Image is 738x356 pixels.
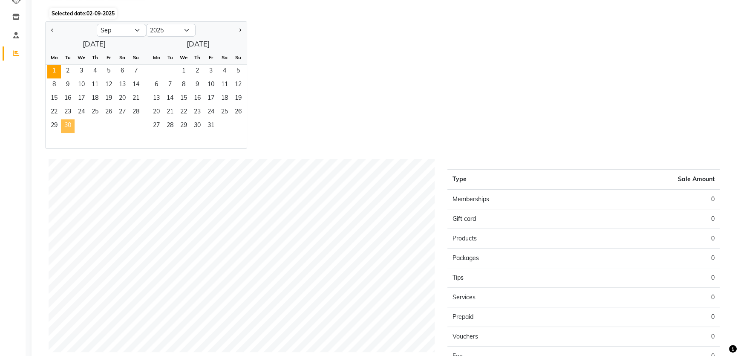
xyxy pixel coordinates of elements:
[88,92,102,106] div: Thursday, September 18, 2025
[177,65,190,78] span: 1
[204,119,218,133] div: Friday, October 31, 2025
[163,119,177,133] div: Tuesday, October 28, 2025
[190,119,204,133] div: Thursday, October 30, 2025
[204,106,218,119] div: Friday, October 24, 2025
[163,92,177,106] span: 14
[47,78,61,92] div: Monday, September 8, 2025
[61,119,75,133] span: 30
[218,78,231,92] span: 11
[61,78,75,92] span: 9
[150,92,163,106] span: 13
[447,229,583,249] td: Products
[447,268,583,288] td: Tips
[88,65,102,78] div: Thursday, September 4, 2025
[150,106,163,119] span: 20
[129,78,143,92] span: 14
[218,106,231,119] div: Saturday, October 25, 2025
[190,106,204,119] span: 23
[61,106,75,119] span: 23
[190,65,204,78] span: 2
[190,78,204,92] div: Thursday, October 9, 2025
[115,92,129,106] div: Saturday, September 20, 2025
[177,119,190,133] span: 29
[190,65,204,78] div: Thursday, October 2, 2025
[177,78,190,92] div: Wednesday, October 8, 2025
[190,119,204,133] span: 30
[102,106,115,119] div: Friday, September 26, 2025
[218,106,231,119] span: 25
[177,106,190,119] div: Wednesday, October 22, 2025
[584,288,720,307] td: 0
[61,78,75,92] div: Tuesday, September 9, 2025
[75,92,88,106] span: 17
[218,92,231,106] span: 18
[47,78,61,92] span: 8
[47,106,61,119] span: 22
[163,78,177,92] span: 7
[49,23,56,37] button: Previous month
[231,78,245,92] span: 12
[88,78,102,92] div: Thursday, September 11, 2025
[115,106,129,119] div: Saturday, September 27, 2025
[163,106,177,119] span: 21
[218,65,231,78] div: Saturday, October 4, 2025
[150,106,163,119] div: Monday, October 20, 2025
[102,92,115,106] span: 19
[115,65,129,78] span: 6
[115,65,129,78] div: Saturday, September 6, 2025
[584,189,720,209] td: 0
[115,78,129,92] span: 13
[177,106,190,119] span: 22
[75,92,88,106] div: Wednesday, September 17, 2025
[88,106,102,119] span: 25
[102,51,115,64] div: Fr
[236,23,243,37] button: Next month
[115,106,129,119] span: 27
[47,119,61,133] span: 29
[163,106,177,119] div: Tuesday, October 21, 2025
[231,51,245,64] div: Su
[75,65,88,78] div: Wednesday, September 3, 2025
[150,78,163,92] span: 6
[150,119,163,133] div: Monday, October 27, 2025
[204,51,218,64] div: Fr
[102,92,115,106] div: Friday, September 19, 2025
[102,65,115,78] div: Friday, September 5, 2025
[129,106,143,119] span: 28
[447,249,583,268] td: Packages
[231,92,245,106] div: Sunday, October 19, 2025
[231,106,245,119] div: Sunday, October 26, 2025
[75,106,88,119] div: Wednesday, September 24, 2025
[231,106,245,119] span: 26
[447,209,583,229] td: Gift card
[150,92,163,106] div: Monday, October 13, 2025
[163,78,177,92] div: Tuesday, October 7, 2025
[584,209,720,229] td: 0
[204,65,218,78] span: 3
[177,65,190,78] div: Wednesday, October 1, 2025
[190,106,204,119] div: Thursday, October 23, 2025
[61,106,75,119] div: Tuesday, September 23, 2025
[204,92,218,106] div: Friday, October 17, 2025
[447,189,583,209] td: Memberships
[447,307,583,327] td: Prepaid
[129,65,143,78] span: 7
[61,65,75,78] div: Tuesday, September 2, 2025
[129,106,143,119] div: Sunday, September 28, 2025
[190,92,204,106] span: 16
[47,65,61,78] span: 1
[47,51,61,64] div: Mo
[115,92,129,106] span: 20
[146,24,196,37] select: Select year
[47,106,61,119] div: Monday, September 22, 2025
[129,92,143,106] div: Sunday, September 21, 2025
[75,65,88,78] span: 3
[115,78,129,92] div: Saturday, September 13, 2025
[61,92,75,106] span: 16
[163,119,177,133] span: 28
[75,51,88,64] div: We
[163,51,177,64] div: Tu
[218,78,231,92] div: Saturday, October 11, 2025
[75,106,88,119] span: 24
[102,65,115,78] span: 5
